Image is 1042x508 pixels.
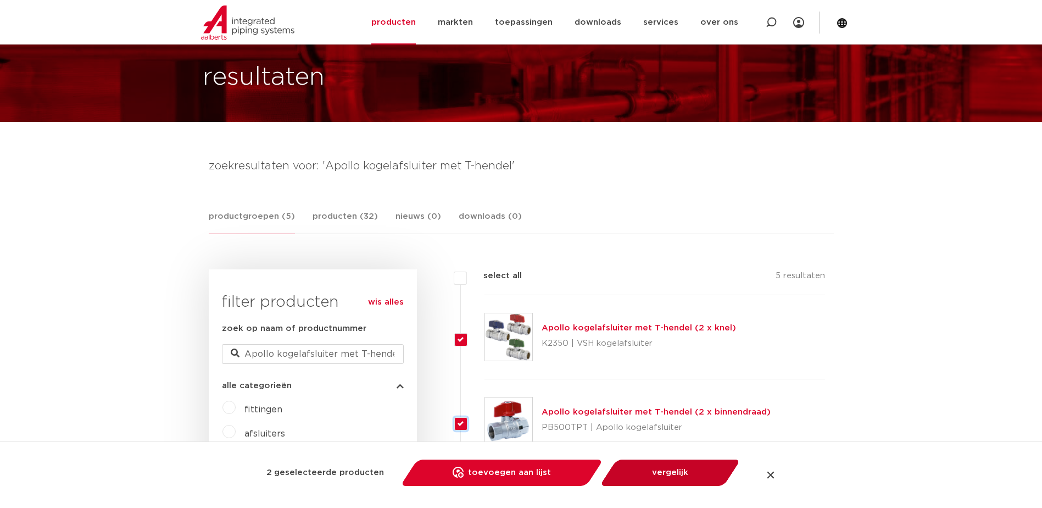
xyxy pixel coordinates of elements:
[222,344,404,364] input: zoeken
[244,405,282,414] a: fittingen
[209,157,834,175] h4: zoekresultaten voor: 'Apollo kogelafsluiter met T-hendel'
[274,464,384,482] span: geselecteerde producten
[222,291,404,313] h3: filter producten
[395,210,441,234] a: nieuws (0)
[222,382,404,390] button: alle categorieën
[368,296,404,309] a: wis alles
[209,210,295,234] a: productgroepen (5)
[203,60,325,95] h1: resultaten
[542,408,771,416] a: Apollo kogelafsluiter met T-hendel (2 x binnendraad)
[222,382,292,390] span: alle categorieën
[542,419,771,437] p: PB500TPT | Apollo kogelafsluiter
[776,269,825,286] p: 5 resultaten
[244,429,285,438] a: afsluiters
[467,269,522,283] label: select all
[313,210,378,234] a: producten (32)
[266,464,272,482] span: 2
[485,397,532,445] img: Thumbnail for Apollo kogelafsluiter met T-hendel (2 x binnendraad)
[485,313,532,361] img: Thumbnail for Apollo kogelafsluiter met T-hendel (2 x knel)
[459,210,522,234] a: downloads (0)
[542,335,736,352] p: K2350 | VSH kogelafsluiter
[222,322,366,335] label: zoek op naam of productnummer
[542,324,736,332] a: Apollo kogelafsluiter met T-hendel (2 x knel)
